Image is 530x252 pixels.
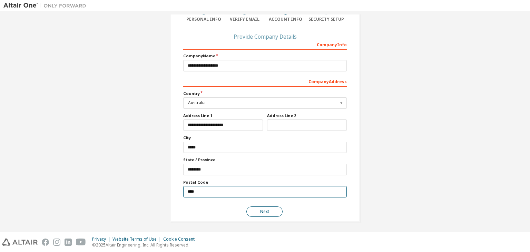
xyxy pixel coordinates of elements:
img: altair_logo.svg [2,239,38,246]
img: facebook.svg [42,239,49,246]
div: Company Address [183,76,347,87]
div: Website Terms of Use [112,236,163,242]
div: Account Info [265,17,306,22]
img: instagram.svg [53,239,60,246]
div: Cookie Consent [163,236,199,242]
label: Postal Code [183,180,347,185]
div: Security Setup [306,17,347,22]
label: State / Province [183,157,347,163]
label: City [183,135,347,140]
p: © 2025 Altair Engineering, Inc. All Rights Reserved. [92,242,199,248]
label: Company Name [183,53,347,59]
div: Provide Company Details [183,35,347,39]
label: Address Line 2 [267,113,347,118]
button: Next [246,206,283,217]
div: Company Info [183,39,347,50]
div: Personal Info [183,17,224,22]
label: Country [183,91,347,96]
img: Altair One [3,2,90,9]
img: youtube.svg [76,239,86,246]
div: Australia [188,101,338,105]
label: Address Line 1 [183,113,263,118]
div: Privacy [92,236,112,242]
div: Verify Email [224,17,265,22]
img: linkedin.svg [65,239,72,246]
